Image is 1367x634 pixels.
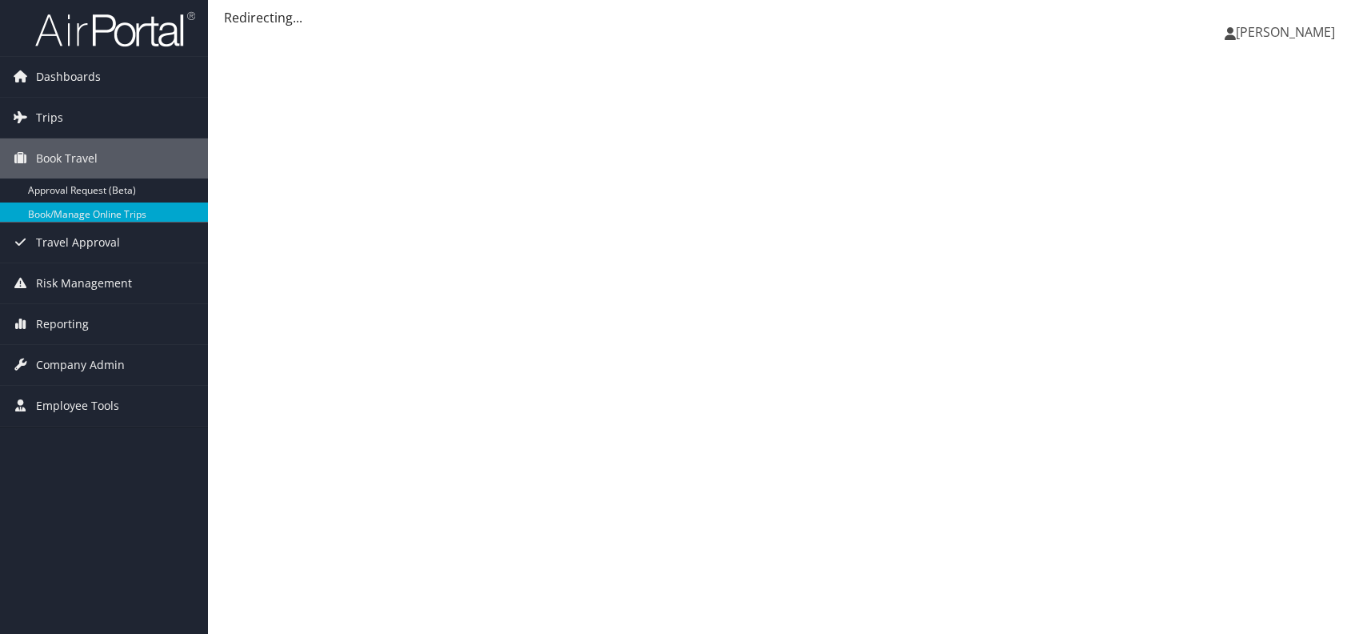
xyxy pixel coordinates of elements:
span: Trips [36,98,63,138]
span: Dashboards [36,57,101,97]
span: Reporting [36,304,89,344]
span: [PERSON_NAME] [1236,23,1335,41]
img: airportal-logo.png [35,10,195,48]
span: Company Admin [36,345,125,385]
span: Employee Tools [36,386,119,426]
span: Risk Management [36,263,132,303]
div: Redirecting... [224,8,1351,27]
a: [PERSON_NAME] [1225,8,1351,56]
span: Book Travel [36,138,98,179]
span: Travel Approval [36,223,120,263]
